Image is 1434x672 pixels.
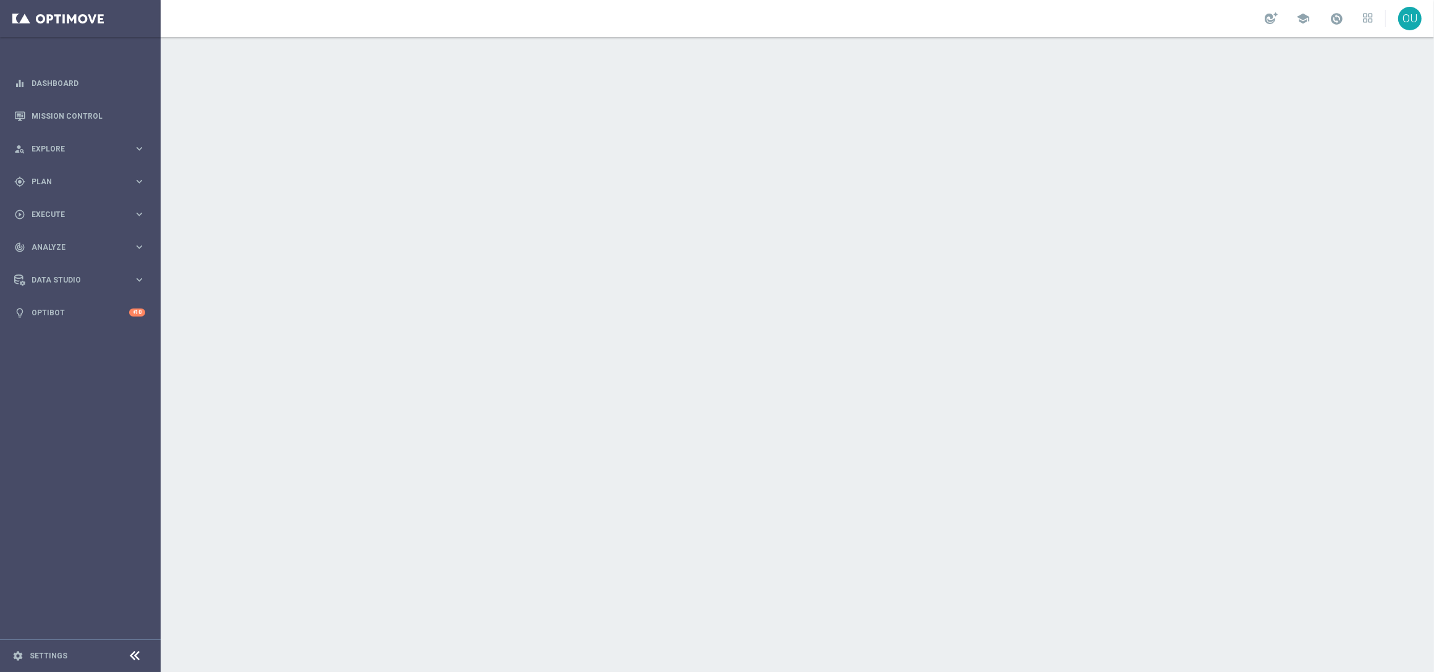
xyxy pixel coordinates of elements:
[1398,7,1422,30] div: OU
[14,143,133,155] div: Explore
[14,143,25,155] i: person_search
[32,244,133,251] span: Analyze
[14,242,25,253] i: track_changes
[32,296,129,329] a: Optibot
[14,209,133,220] div: Execute
[14,176,133,187] div: Plan
[14,242,133,253] div: Analyze
[14,296,145,329] div: Optibot
[32,100,145,132] a: Mission Control
[133,241,145,253] i: keyboard_arrow_right
[14,307,25,318] i: lightbulb
[14,176,25,187] i: gps_fixed
[133,143,145,155] i: keyboard_arrow_right
[14,79,146,88] button: equalizer Dashboard
[30,652,67,660] a: Settings
[32,178,133,185] span: Plan
[14,67,145,100] div: Dashboard
[14,100,145,132] div: Mission Control
[133,274,145,286] i: keyboard_arrow_right
[129,308,145,317] div: +10
[14,210,146,219] button: play_circle_outline Execute keyboard_arrow_right
[32,211,133,218] span: Execute
[14,308,146,318] button: lightbulb Optibot +10
[14,242,146,252] button: track_changes Analyze keyboard_arrow_right
[14,177,146,187] button: gps_fixed Plan keyboard_arrow_right
[133,208,145,220] i: keyboard_arrow_right
[14,209,25,220] i: play_circle_outline
[133,176,145,187] i: keyboard_arrow_right
[32,145,133,153] span: Explore
[14,111,146,121] button: Mission Control
[32,276,133,284] span: Data Studio
[14,78,25,89] i: equalizer
[14,275,146,285] button: Data Studio keyboard_arrow_right
[12,650,23,661] i: settings
[14,144,146,154] button: person_search Explore keyboard_arrow_right
[32,67,145,100] a: Dashboard
[14,274,133,286] div: Data Studio
[1296,12,1310,25] span: school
